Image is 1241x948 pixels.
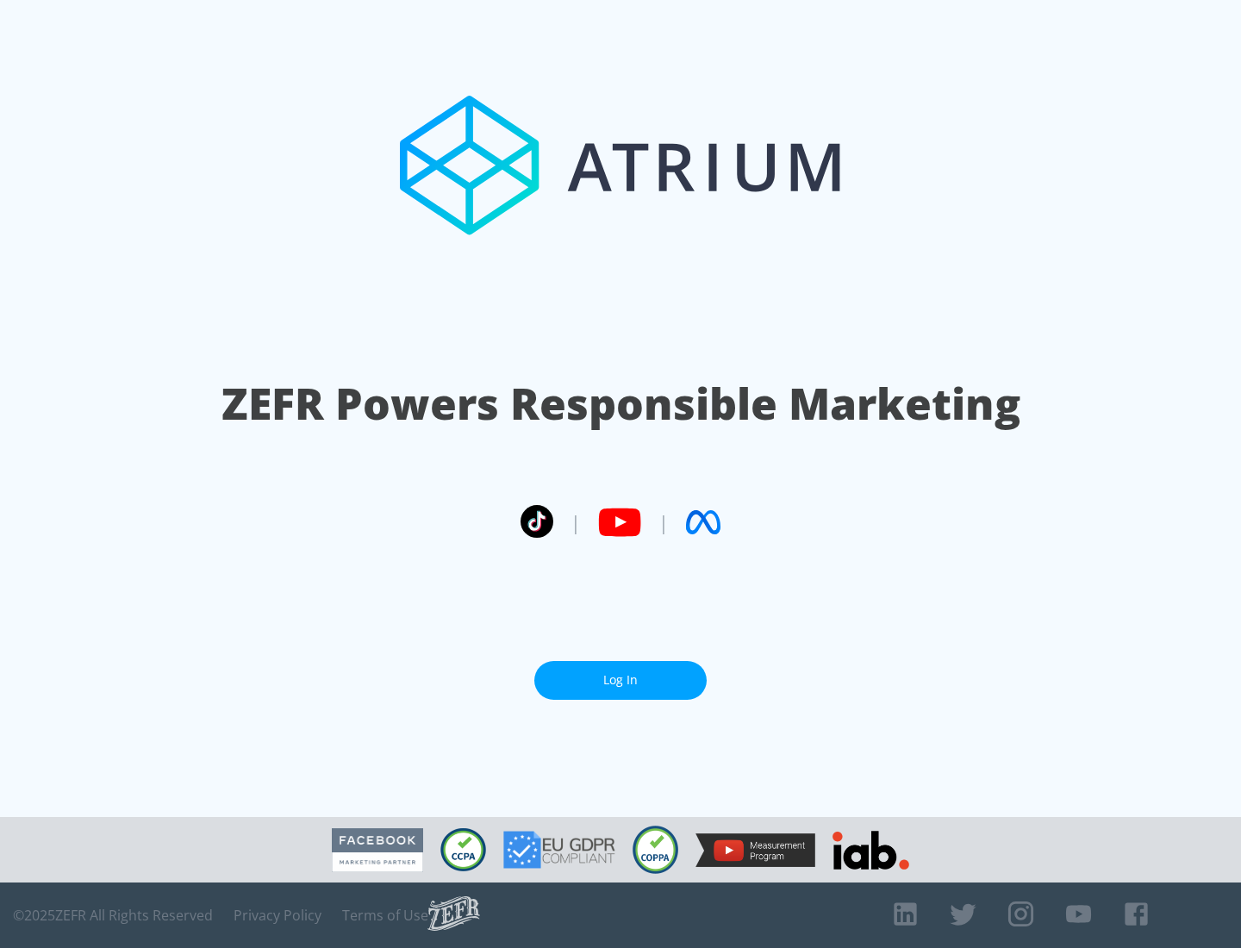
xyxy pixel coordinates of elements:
a: Log In [534,661,707,700]
span: | [571,509,581,535]
img: Facebook Marketing Partner [332,828,423,872]
img: GDPR Compliant [503,831,615,869]
a: Terms of Use [342,907,428,924]
h1: ZEFR Powers Responsible Marketing [221,374,1020,433]
span: | [658,509,669,535]
img: YouTube Measurement Program [695,833,815,867]
a: Privacy Policy [234,907,321,924]
span: © 2025 ZEFR All Rights Reserved [13,907,213,924]
img: COPPA Compliant [633,826,678,874]
img: CCPA Compliant [440,828,486,871]
img: IAB [833,831,909,870]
